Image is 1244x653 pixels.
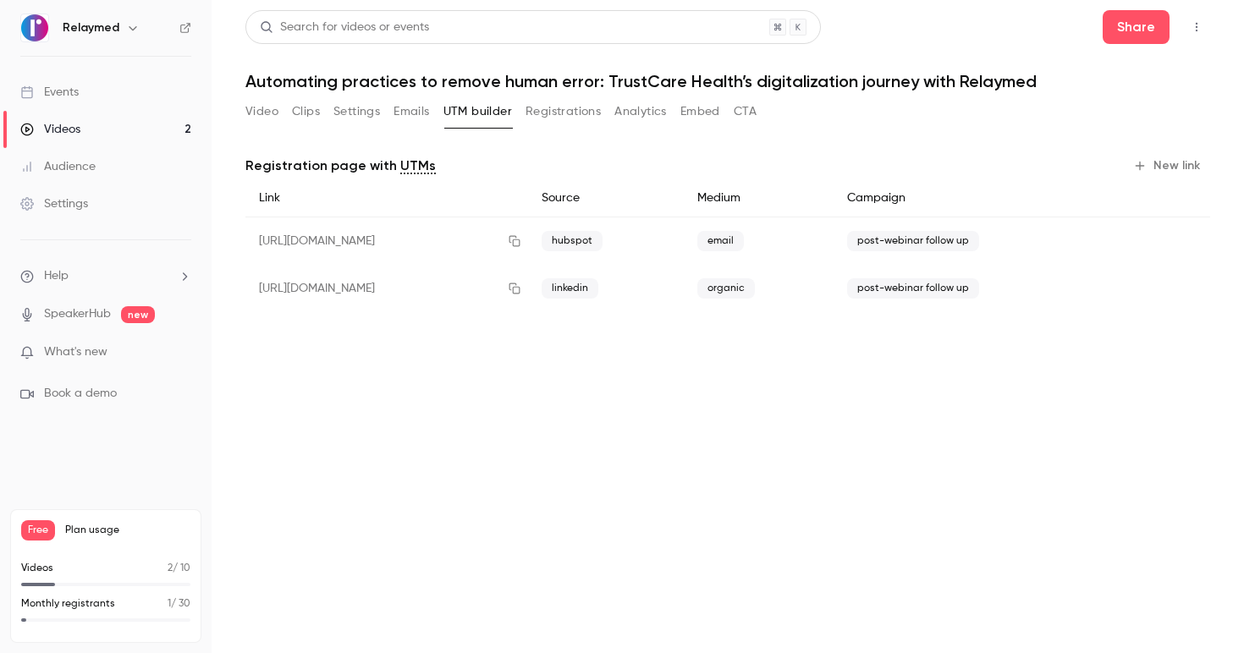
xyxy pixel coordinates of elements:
[697,231,744,251] span: email
[684,179,834,217] div: Medium
[20,121,80,138] div: Videos
[65,524,190,537] span: Plan usage
[21,596,115,612] p: Monthly registrants
[443,98,512,125] button: UTM builder
[20,195,88,212] div: Settings
[168,561,190,576] p: / 10
[394,98,429,125] button: Emails
[245,217,528,266] div: [URL][DOMAIN_NAME]
[1126,152,1210,179] button: New link
[44,343,107,361] span: What's new
[245,98,278,125] button: Video
[168,596,190,612] p: / 30
[542,231,603,251] span: hubspot
[168,563,173,573] span: 2
[21,14,48,41] img: Relaymed
[44,305,111,323] a: SpeakerHub
[542,278,598,299] span: linkedin
[245,265,528,312] div: [URL][DOMAIN_NAME]
[400,156,436,176] a: UTMs
[44,385,117,403] span: Book a demo
[333,98,380,125] button: Settings
[245,179,528,217] div: Link
[614,98,667,125] button: Analytics
[680,98,720,125] button: Embed
[847,278,979,299] span: post-webinar follow up
[21,561,53,576] p: Videos
[734,98,757,125] button: CTA
[21,520,55,541] span: Free
[1103,10,1170,44] button: Share
[20,84,79,101] div: Events
[20,158,96,175] div: Audience
[528,179,684,217] div: Source
[260,19,429,36] div: Search for videos or events
[292,98,320,125] button: Clips
[44,267,69,285] span: Help
[20,267,191,285] li: help-dropdown-opener
[834,179,1115,217] div: Campaign
[847,231,979,251] span: post-webinar follow up
[63,19,119,36] h6: Relaymed
[1183,14,1210,41] button: Top Bar Actions
[121,306,155,323] span: new
[245,156,436,176] p: Registration page with
[245,71,1210,91] h1: Automating practices to remove human error: TrustCare Health’s digitalization journey with Relaymed
[168,599,171,609] span: 1
[697,278,755,299] span: organic
[526,98,601,125] button: Registrations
